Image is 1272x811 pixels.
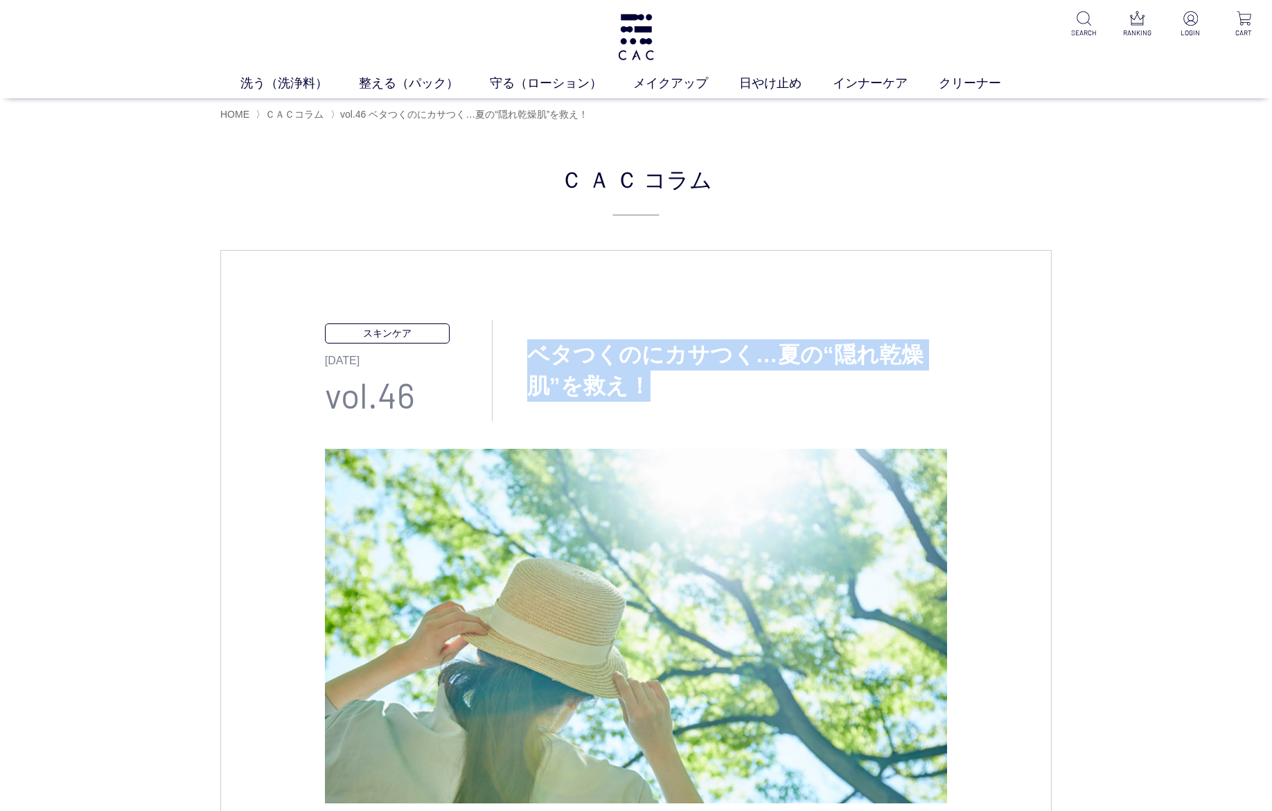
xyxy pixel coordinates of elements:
a: 洗う（洗浄料） [240,74,359,93]
a: 整える（パック） [359,74,490,93]
h3: ベタつくのにカサつく…夏の“隠れ乾燥肌”を救え！ [493,339,947,402]
li: 〉 [256,108,327,121]
span: コラム [644,162,712,195]
p: LOGIN [1174,28,1208,38]
p: CART [1227,28,1261,38]
a: インナーケア [833,74,939,93]
p: スキンケア [325,323,450,344]
a: クリーナー [939,74,1032,93]
a: SEARCH [1067,11,1101,38]
span: vol.46 ベタつくのにカサつく…夏の“隠れ乾燥肌”を救え！ [340,109,589,120]
a: RANKING [1120,11,1154,38]
a: 守る（ローション） [490,74,633,93]
a: 日やけ止め [739,74,833,93]
li: 〉 [330,108,592,121]
a: HOME [220,109,249,120]
a: ＣＡＣコラム [265,109,324,120]
a: メイクアップ [633,74,739,93]
p: vol.46 [325,369,493,421]
p: RANKING [1120,28,1154,38]
a: CART [1227,11,1261,38]
img: 寝苦しい夜にサヨナラ！快眠を叶える5つのポイント [325,449,948,803]
p: SEARCH [1067,28,1101,38]
img: logo [616,14,657,60]
h2: ＣＡＣ [220,162,1052,215]
p: [DATE] [325,344,493,369]
a: LOGIN [1174,11,1208,38]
